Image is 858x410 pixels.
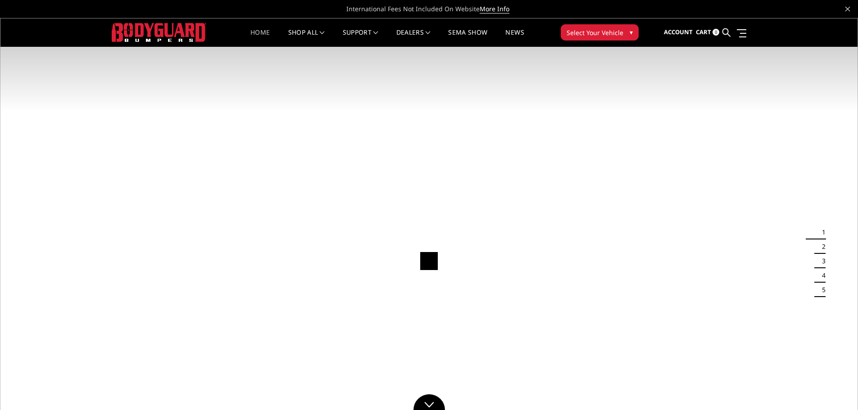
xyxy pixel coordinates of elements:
button: 1 of 5 [817,225,826,239]
a: Home [250,29,270,47]
img: BODYGUARD BUMPERS [112,23,206,41]
a: Dealers [396,29,431,47]
a: Cart 0 [696,20,719,45]
a: Support [343,29,378,47]
button: Select Your Vehicle [561,24,639,41]
span: Select Your Vehicle [567,28,623,37]
span: ▾ [630,27,633,37]
a: News [505,29,524,47]
button: 4 of 5 [817,268,826,283]
a: Account [664,20,693,45]
a: More Info [480,5,509,14]
button: 3 of 5 [817,254,826,268]
span: Account [664,28,693,36]
a: Click to Down [413,394,445,410]
span: Cart [696,28,711,36]
span: 0 [713,29,719,36]
button: 2 of 5 [817,239,826,254]
a: SEMA Show [448,29,487,47]
a: shop all [288,29,325,47]
button: 5 of 5 [817,283,826,297]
